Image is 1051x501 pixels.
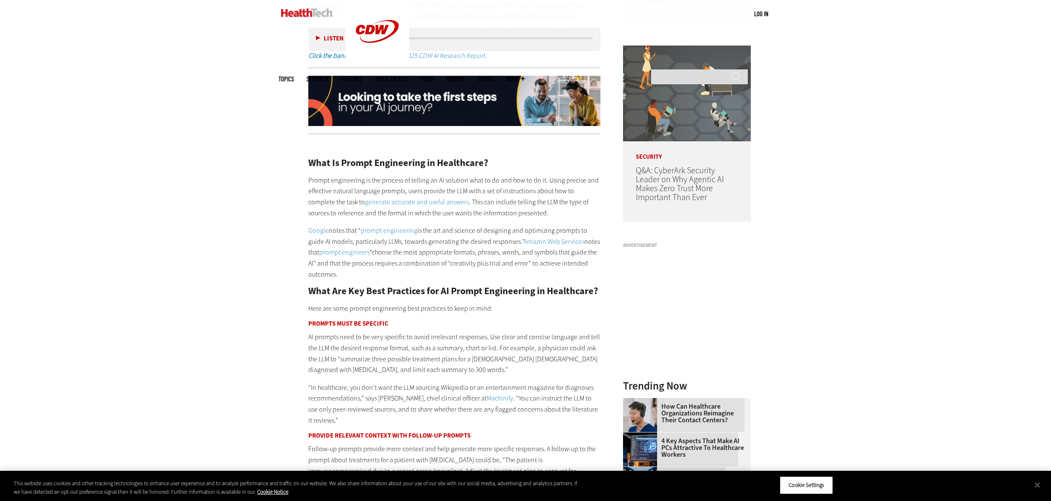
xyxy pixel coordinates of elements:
a: Desktop monitor with brain AI concept [623,432,661,439]
img: Desktop monitor with brain AI concept [623,432,657,467]
p: notes that “ is the art and science of designing and optimizing prompts to guide AI models, parti... [308,225,600,280]
p: “In healthcare, you don’t want the LLM sourcing Wikipedia or an entertainment magazine for diagno... [308,382,600,426]
a: prompt engineering [361,226,417,235]
h2: What Are Key Best Practices for AI Prompt Engineering in Healthcare? [308,286,600,296]
a: Events [478,76,494,82]
span: Topics [279,76,294,82]
a: Machinify [487,394,513,403]
a: abstract image of woman with pixelated face [623,467,661,474]
img: x-airesearch-animated-2025-click-desktop1 [308,76,600,126]
a: Amazon Web Services [524,237,584,246]
a: generate accurate and useful answers [365,198,469,206]
p: AI prompts need to be very specific to avoid irrelevant responses. Use clear and concise language... [308,332,600,375]
img: Healthcare contact center [623,398,657,432]
h3: Trending Now [623,381,751,391]
img: Home [281,9,333,17]
a: Log in [754,10,768,17]
a: How Can Healthcare Organizations Reimagine Their Contact Centers? [623,403,746,424]
a: Q&A: CyberArk Security Leader on Why Agentic AI Makes Zero Trust More Important Than Ever [636,165,724,203]
a: Tips & Tactics [375,76,408,82]
a: Video [420,76,433,82]
span: More [507,76,525,82]
a: Google [308,226,329,235]
h3: Advertisement [623,243,751,248]
a: 4 Key Aspects That Make AI PCs Attractive to Healthcare Workers [623,438,746,458]
a: prompt engineers [319,248,370,257]
iframe: advertisement [623,252,751,358]
p: Prompt engineering is the process of telling an AI solution what to do and how to do it. Using pr... [308,175,600,218]
p: Security [623,141,751,160]
img: Group of humans and robots accessing a network [623,46,751,141]
button: Cookie Settings [780,476,833,494]
span: Specialty [307,76,329,82]
h3: Prompts Must Be Specific [308,321,600,327]
div: This website uses cookies and other tracking technologies to enhance user experience and to analy... [14,479,578,496]
p: Here are some prompt engineering best practices to keep in mind: [308,303,600,314]
a: CDW [345,56,409,65]
a: Healthcare contact center [623,398,661,405]
h3: Provide Relevant Context With Follow-Up Prompts [308,432,600,439]
img: abstract image of woman with pixelated face [623,467,657,501]
h2: What Is Prompt Engineering in Healthcare? [308,158,600,168]
a: More information about your privacy [257,488,288,495]
div: User menu [754,9,768,18]
button: Close [1028,475,1047,494]
p: Follow-up prompts provide more context and help generate more specific responses. A follow-up to ... [308,444,600,487]
a: MonITor [446,76,465,82]
a: Features [342,76,362,82]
